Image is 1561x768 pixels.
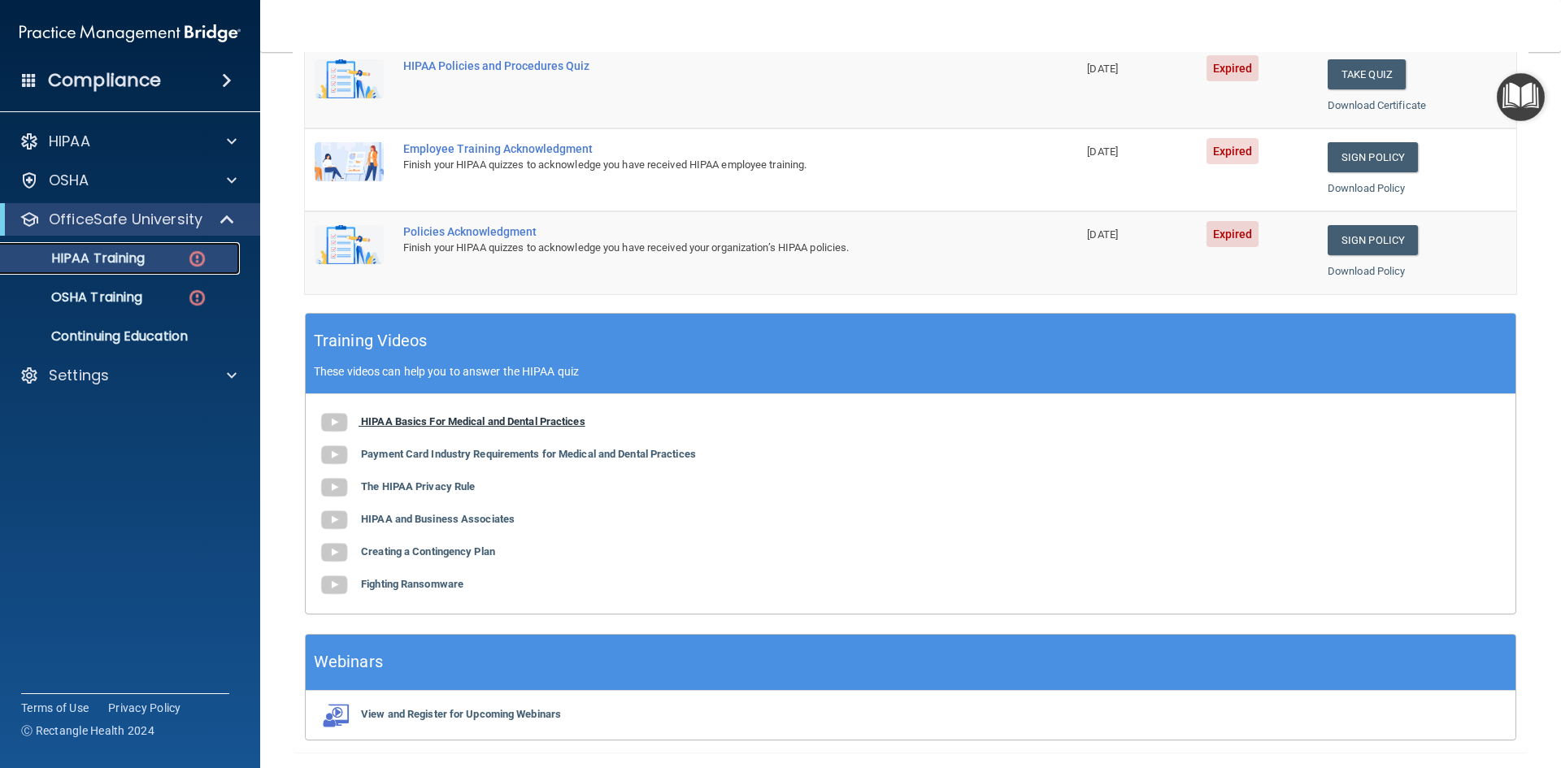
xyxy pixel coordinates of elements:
[318,569,350,601] img: gray_youtube_icon.38fcd6cc.png
[20,210,236,229] a: OfficeSafe University
[1087,228,1118,241] span: [DATE]
[1280,653,1541,718] iframe: Drift Widget Chat Controller
[1207,138,1259,164] span: Expired
[403,225,996,238] div: Policies Acknowledgment
[318,703,350,727] img: webinarIcon.c7ebbf15.png
[11,328,233,345] p: Continuing Education
[49,132,90,151] p: HIPAA
[49,171,89,190] p: OSHA
[187,249,207,269] img: danger-circle.6113f641.png
[1207,221,1259,247] span: Expired
[318,406,350,439] img: gray_youtube_icon.38fcd6cc.png
[314,648,383,676] h5: Webinars
[318,536,350,569] img: gray_youtube_icon.38fcd6cc.png
[361,480,475,492] b: The HIPAA Privacy Rule
[403,59,996,72] div: HIPAA Policies and Procedures Quiz
[318,439,350,471] img: gray_youtube_icon.38fcd6cc.png
[108,700,181,716] a: Privacy Policy
[21,700,89,716] a: Terms of Use
[20,366,237,385] a: Settings
[20,171,237,190] a: OSHA
[1328,182,1406,194] a: Download Policy
[361,708,561,720] b: View and Register for Upcoming Webinars
[1328,142,1418,172] a: Sign Policy
[1328,59,1406,89] button: Take Quiz
[1087,63,1118,75] span: [DATE]
[361,415,585,427] b: HIPAA Basics For Medical and Dental Practices
[1328,225,1418,255] a: Sign Policy
[361,448,696,460] b: Payment Card Industry Requirements for Medical and Dental Practices
[318,471,350,504] img: gray_youtube_icon.38fcd6cc.png
[187,288,207,308] img: danger-circle.6113f641.png
[1207,55,1259,81] span: Expired
[403,155,996,175] div: Finish your HIPAA quizzes to acknowledge you have received HIPAA employee training.
[21,722,154,739] span: Ⓒ Rectangle Health 2024
[49,210,202,229] p: OfficeSafe University
[361,513,515,525] b: HIPAA and Business Associates
[49,366,109,385] p: Settings
[403,238,996,258] div: Finish your HIPAA quizzes to acknowledge you have received your organization’s HIPAA policies.
[1087,145,1118,158] span: [DATE]
[1328,265,1406,277] a: Download Policy
[403,142,996,155] div: Employee Training Acknowledgment
[361,578,463,590] b: Fighting Ransomware
[1328,99,1426,111] a: Download Certificate
[314,365,1507,378] p: These videos can help you to answer the HIPAA quiz
[318,504,350,536] img: gray_youtube_icon.38fcd6cc.png
[1497,73,1545,121] button: Open Resource Center
[48,69,161,92] h4: Compliance
[361,545,495,558] b: Creating a Contingency Plan
[20,17,241,50] img: PMB logo
[20,132,237,151] a: HIPAA
[314,327,428,355] h5: Training Videos
[11,289,142,306] p: OSHA Training
[11,250,145,267] p: HIPAA Training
